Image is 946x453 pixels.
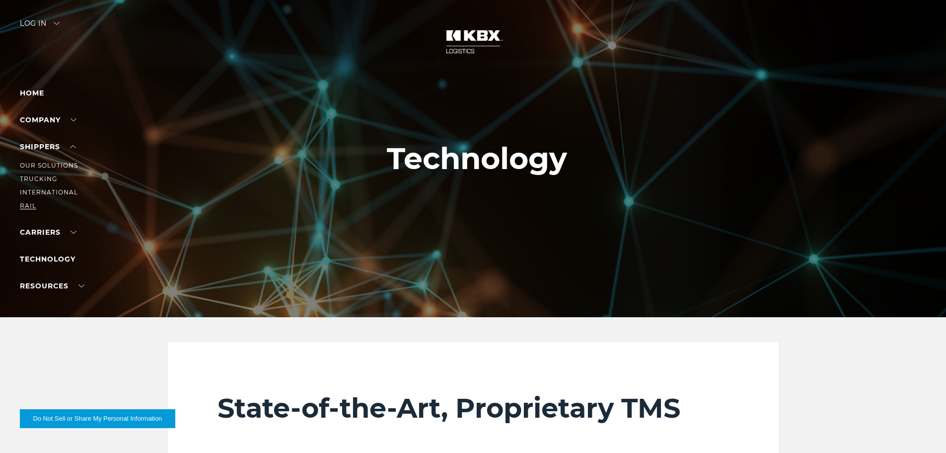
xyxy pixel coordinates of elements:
button: Do Not Sell or Share My Personal Information [20,409,175,428]
a: Our Solutions [20,162,78,169]
a: International [20,188,78,196]
a: SHIPPERS [20,142,76,151]
a: Company [20,115,76,124]
a: RESOURCES [20,281,84,290]
h1: Technology [387,142,567,176]
img: kbx logo [436,20,510,64]
a: Carriers [20,228,76,237]
img: arrow [54,22,60,25]
div: Log in [20,20,60,34]
a: Home [20,89,44,97]
a: Technology [20,255,75,264]
a: RAIL [20,202,36,209]
a: Trucking [20,175,57,182]
h2: State-of-the-Art, Proprietary TMS [218,392,729,425]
